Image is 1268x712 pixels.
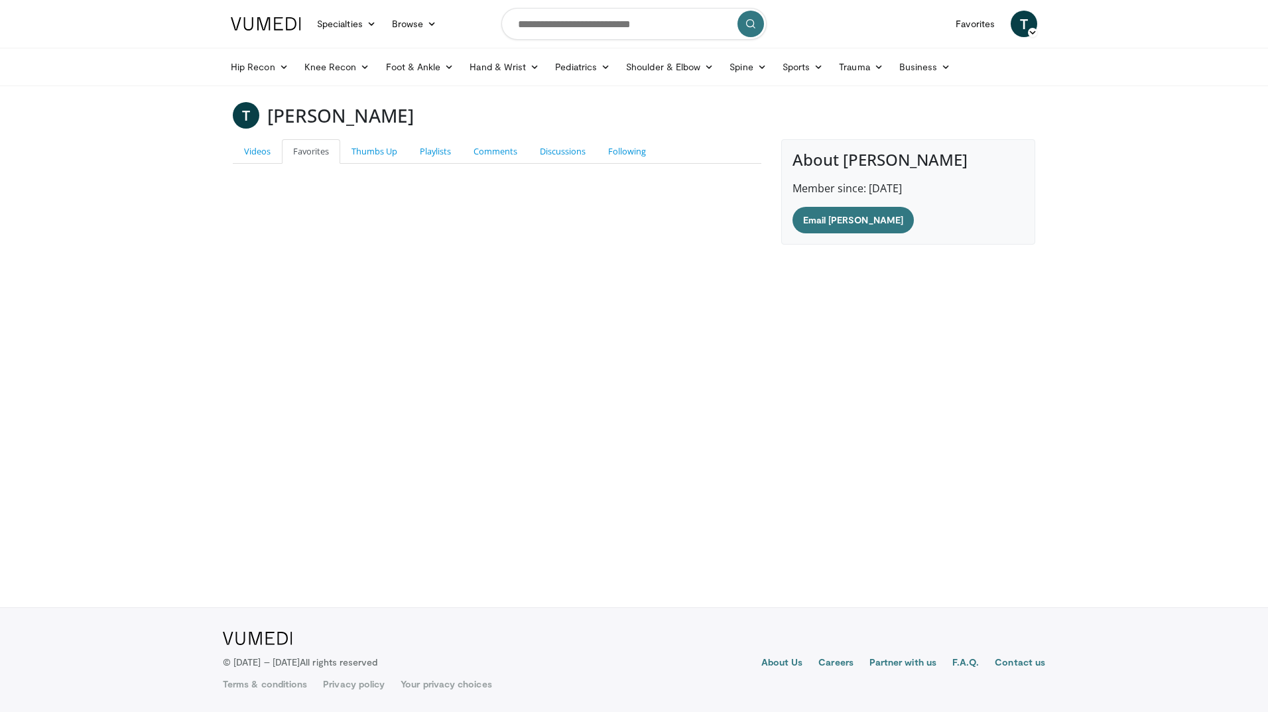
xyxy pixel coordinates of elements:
a: Specialties [309,11,384,37]
a: Privacy policy [323,678,385,691]
a: T [233,102,259,129]
span: All rights reserved [300,656,377,668]
a: F.A.Q. [952,656,979,672]
a: Playlists [409,139,462,164]
a: Terms & conditions [223,678,307,691]
a: Email [PERSON_NAME] [792,207,914,233]
a: Knee Recon [296,54,378,80]
a: Browse [384,11,445,37]
h3: [PERSON_NAME] [267,102,414,129]
a: Trauma [831,54,891,80]
p: Member since: [DATE] [792,180,1024,196]
a: Hip Recon [223,54,296,80]
input: Search topics, interventions [501,8,767,40]
a: T [1011,11,1037,37]
a: Shoulder & Elbow [618,54,722,80]
a: Your privacy choices [401,678,491,691]
a: Comments [462,139,529,164]
a: Thumbs Up [340,139,409,164]
h4: About [PERSON_NAME] [792,150,1024,170]
a: Favorites [948,11,1003,37]
a: Pediatrics [547,54,618,80]
img: VuMedi Logo [223,632,292,645]
a: Partner with us [869,656,936,672]
img: VuMedi Logo [231,17,301,30]
a: Business [891,54,959,80]
a: Contact us [995,656,1045,672]
a: About Us [761,656,803,672]
a: Hand & Wrist [462,54,547,80]
a: Videos [233,139,282,164]
a: Sports [775,54,832,80]
p: © [DATE] – [DATE] [223,656,378,669]
a: Spine [722,54,774,80]
a: Discussions [529,139,597,164]
a: Careers [818,656,854,672]
a: Favorites [282,139,340,164]
a: Foot & Ankle [378,54,462,80]
a: Following [597,139,657,164]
